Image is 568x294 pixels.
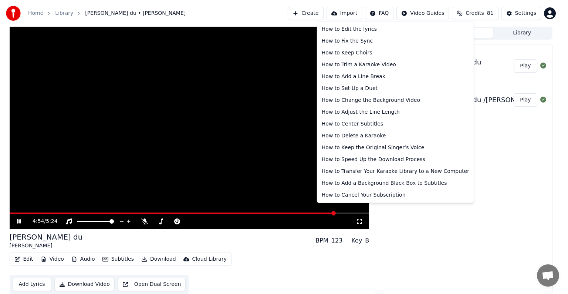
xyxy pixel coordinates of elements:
div: How to Change the Background Video [319,94,472,106]
div: How to Keep the Original Singer’s Voice [319,142,472,154]
div: How to Fix the Sync [319,35,472,47]
div: How to Transfer Your Karaoke Library to a New Computer [319,166,472,177]
div: How to Cancel Your Subscription [319,189,472,201]
div: How to Edit the lyrics [319,23,472,35]
div: How to Trim a Karaoke Video [319,59,472,71]
div: How to Speed Up the Download Process [319,154,472,166]
div: How to Delete a Karaoke [319,130,472,142]
div: How to Center Subtitles [319,118,472,130]
div: How to Add a Background Black Box to Subtitles [319,177,472,189]
div: How to Keep Choirs [319,47,472,59]
div: How to Add a Line Break [319,71,472,83]
div: How to Set Up a Duet [319,83,472,94]
div: How to Adjust the Line Length [319,106,472,118]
